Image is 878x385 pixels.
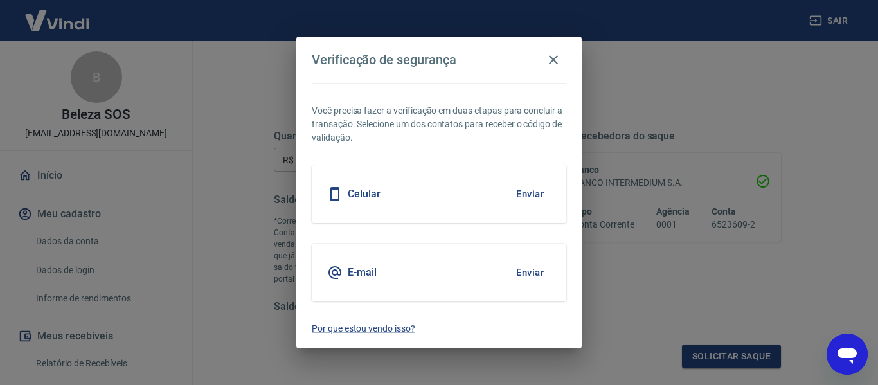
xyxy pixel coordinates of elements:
button: Enviar [509,259,551,286]
h5: E-mail [348,266,377,279]
button: Enviar [509,181,551,208]
h4: Verificação de segurança [312,52,456,67]
h5: Celular [348,188,381,201]
a: Por que estou vendo isso? [312,322,566,336]
iframe: Botão para abrir a janela de mensagens [827,334,868,375]
p: Você precisa fazer a verificação em duas etapas para concluir a transação. Selecione um dos conta... [312,104,566,145]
